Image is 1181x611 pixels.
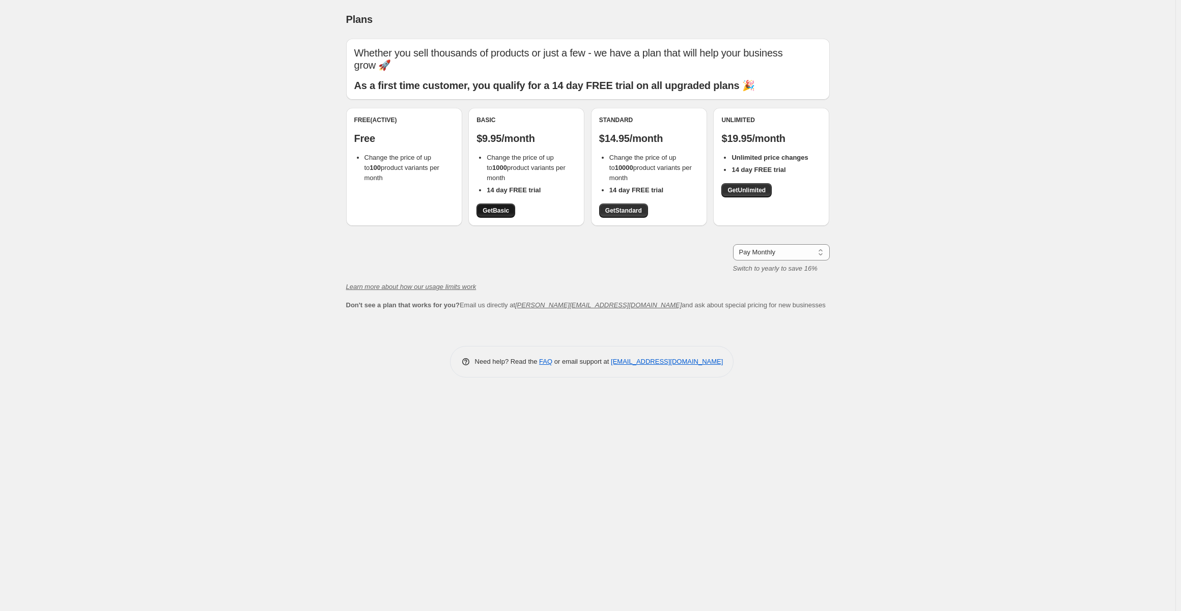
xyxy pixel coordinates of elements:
a: [EMAIL_ADDRESS][DOMAIN_NAME] [611,358,723,365]
span: Change the price of up to product variants per month [487,154,566,182]
a: GetUnlimited [721,183,772,197]
div: Basic [476,116,576,124]
b: 14 day FREE trial [487,186,541,194]
p: $9.95/month [476,132,576,144]
a: GetBasic [476,203,515,218]
b: 100 [370,164,381,171]
span: Get Standard [605,207,642,215]
b: 14 day FREE trial [609,186,663,194]
span: Get Basic [483,207,509,215]
a: Learn more about how our usage limits work [346,283,476,290]
div: Standard [599,116,699,124]
p: Whether you sell thousands of products or just a few - we have a plan that will help your busines... [354,47,822,71]
b: As a first time customer, you qualify for a 14 day FREE trial on all upgraded plans 🎉 [354,80,755,91]
div: Unlimited [721,116,821,124]
a: FAQ [539,358,552,365]
p: $19.95/month [721,132,821,144]
b: 10000 [615,164,633,171]
span: Change the price of up to product variants per month [364,154,439,182]
b: Don't see a plan that works for you? [346,301,460,309]
span: Change the price of up to product variants per month [609,154,692,182]
span: Need help? Read the [475,358,540,365]
a: [PERSON_NAME][EMAIL_ADDRESS][DOMAIN_NAME] [515,301,682,309]
p: $14.95/month [599,132,699,144]
b: Unlimited price changes [732,154,808,161]
a: GetStandard [599,203,648,218]
i: Switch to yearly to save 16% [733,265,818,272]
b: 14 day FREE trial [732,166,785,173]
span: Plans [346,14,373,25]
span: Get Unlimited [727,186,766,194]
p: Free [354,132,454,144]
b: 1000 [492,164,507,171]
div: Free (Active) [354,116,454,124]
span: Email us directly at and ask about special pricing for new businesses [346,301,826,309]
span: or email support at [552,358,611,365]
